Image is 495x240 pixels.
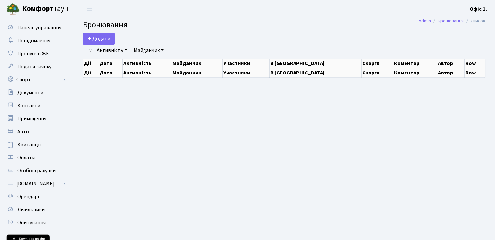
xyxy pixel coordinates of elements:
[17,37,50,44] span: Повідомлення
[3,190,68,203] a: Орендарі
[17,24,61,31] span: Панель управління
[269,68,361,77] th: В [GEOGRAPHIC_DATA]
[17,219,46,226] span: Опитування
[269,59,361,68] th: В [GEOGRAPHIC_DATA]
[362,68,393,77] th: Скарги
[17,102,40,109] span: Контакти
[3,60,68,73] a: Подати заявку
[99,68,122,77] th: Дата
[3,216,68,229] a: Опитування
[81,4,98,14] button: Переключити навігацію
[17,63,51,70] span: Подати заявку
[99,59,122,68] th: Дата
[172,59,222,68] th: Майданчик
[3,34,68,47] a: Повідомлення
[172,68,222,77] th: Майданчик
[3,151,68,164] a: Оплати
[83,33,115,45] button: Додати
[17,206,45,213] span: Лічильники
[17,167,56,174] span: Особові рахунки
[437,68,464,77] th: Автор
[7,3,20,16] img: logo.png
[17,141,41,148] span: Квитанції
[438,18,464,24] a: Бронювання
[3,99,68,112] a: Контакти
[409,14,495,28] nav: breadcrumb
[83,59,99,68] th: Дії
[470,5,487,13] a: Офіс 1.
[222,68,269,77] th: Участники
[3,125,68,138] a: Авто
[3,47,68,60] a: Пропуск в ЖК
[3,177,68,190] a: [DOMAIN_NAME]
[3,112,68,125] a: Приміщення
[83,19,128,31] span: Бронювання
[437,59,464,68] th: Автор
[470,6,487,13] b: Офіс 1.
[3,164,68,177] a: Особові рахунки
[17,193,39,200] span: Орендарі
[22,4,53,14] b: Комфорт
[17,154,35,161] span: Оплати
[131,45,166,56] a: Майданчик
[83,68,99,77] th: Дії
[3,73,68,86] a: Спорт
[122,68,172,77] th: Активність
[94,45,130,56] a: Активність
[122,59,172,68] th: Активність
[17,50,49,57] span: Пропуск в ЖК
[3,203,68,216] a: Лічильники
[465,59,485,68] th: Row
[17,115,46,122] span: Приміщення
[3,21,68,34] a: Панель управління
[3,138,68,151] a: Квитанції
[464,18,485,25] li: Список
[465,68,485,77] th: Row
[393,68,437,77] th: Коментар
[22,4,68,15] span: Таун
[419,18,431,24] a: Admin
[17,128,29,135] span: Авто
[222,59,269,68] th: Участники
[393,59,437,68] th: Коментар
[362,59,393,68] th: Скарги
[3,86,68,99] a: Документи
[17,89,43,96] span: Документи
